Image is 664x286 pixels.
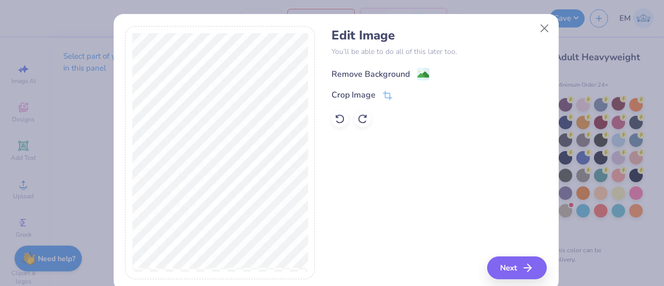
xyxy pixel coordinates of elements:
button: Next [487,256,547,279]
div: Crop Image [331,89,376,101]
p: You’ll be able to do all of this later too. [331,46,547,57]
h4: Edit Image [331,28,547,43]
button: Close [534,19,554,38]
div: Remove Background [331,68,410,80]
